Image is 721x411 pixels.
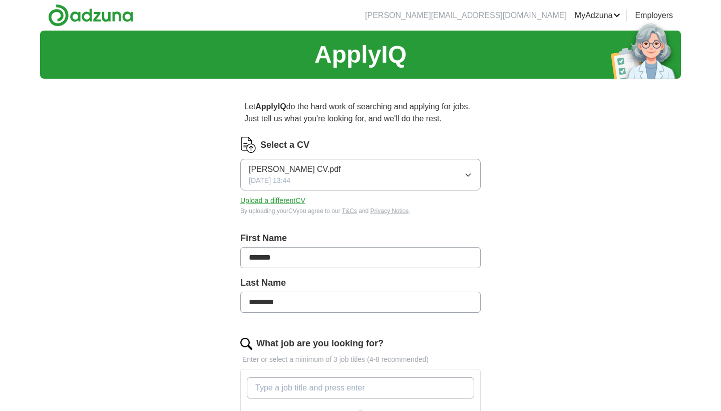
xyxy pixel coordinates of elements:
[240,195,305,206] button: Upload a differentCV
[240,338,252,350] img: search.png
[240,97,481,129] p: Let do the hard work of searching and applying for jobs. Just tell us what you're looking for, an...
[256,337,384,350] label: What job are you looking for?
[249,175,290,186] span: [DATE] 13:44
[342,208,357,215] a: T&Cs
[314,37,407,73] h1: ApplyIQ
[365,10,567,22] li: [PERSON_NAME][EMAIL_ADDRESS][DOMAIN_NAME]
[635,10,673,22] a: Employers
[240,159,481,190] button: [PERSON_NAME] CV.pdf[DATE] 13:44
[240,354,481,365] p: Enter or select a minimum of 3 job titles (4-8 recommended)
[247,377,474,398] input: Type a job title and press enter
[575,10,621,22] a: MyAdzuna
[240,207,481,216] div: By uploading your CV you agree to our and .
[48,4,133,27] img: Adzuna logo
[260,138,309,152] label: Select a CV
[240,276,481,290] label: Last Name
[249,163,340,175] span: [PERSON_NAME] CV.pdf
[255,102,286,111] strong: ApplyIQ
[240,232,481,245] label: First Name
[240,137,256,153] img: CV Icon
[371,208,409,215] a: Privacy Notice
